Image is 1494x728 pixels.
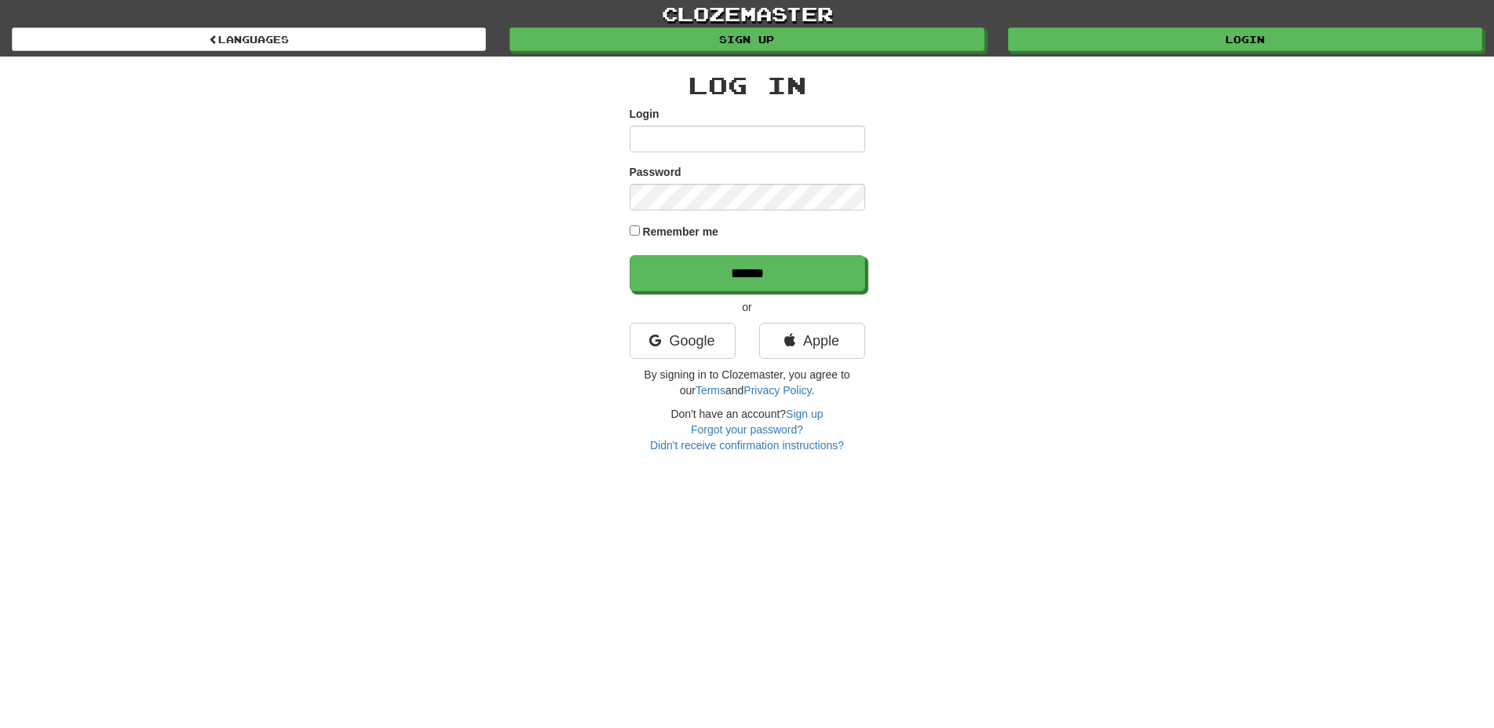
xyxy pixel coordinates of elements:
label: Login [630,106,659,122]
label: Password [630,164,681,180]
a: Privacy Policy [743,384,811,397]
a: Sign up [786,408,823,420]
a: Login [1008,27,1482,51]
a: Terms [696,384,725,397]
h2: Log In [630,72,865,98]
a: Forgot your password? [691,423,803,436]
a: Apple [759,323,865,359]
p: By signing in to Clozemaster, you agree to our and . [630,367,865,398]
a: Sign up [510,27,984,51]
label: Remember me [642,224,718,240]
p: or [630,299,865,315]
a: Google [630,323,736,359]
a: Didn't receive confirmation instructions? [650,439,844,452]
div: Don't have an account? [630,406,865,453]
a: Languages [12,27,486,51]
